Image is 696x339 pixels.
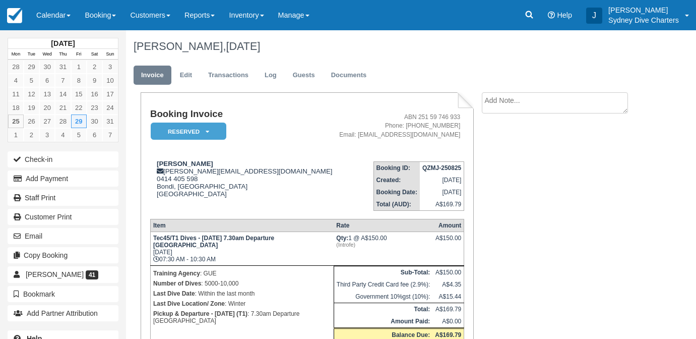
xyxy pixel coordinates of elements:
a: 7 [55,74,71,87]
th: Sat [87,49,102,60]
a: 2 [87,60,102,74]
p: [PERSON_NAME] [608,5,679,15]
td: A$0.00 [432,315,464,328]
span: 41 [86,270,98,279]
td: Government 10%gst (10%): [334,291,432,303]
th: Sub-Total: [334,266,432,278]
th: Fri [71,49,87,60]
a: 10 [102,74,118,87]
th: Rate [334,219,432,232]
a: 6 [87,128,102,142]
address: ABN 251 59 746 933 Phone: [PHONE_NUMBER] Email: [EMAIL_ADDRESS][DOMAIN_NAME] [338,113,460,139]
th: Thu [55,49,71,60]
button: Check-in [8,151,118,167]
strong: Qty [336,235,348,242]
span: [DATE] [226,40,260,52]
h1: Booking Invoice [150,109,334,120]
a: 23 [87,101,102,115]
div: A$150.00 [435,235,461,250]
button: Copy Booking [8,247,118,263]
p: : Within the last month [153,289,331,299]
a: 13 [39,87,55,101]
button: Add Partner Attribution [8,305,118,321]
a: 8 [71,74,87,87]
strong: [DATE] [51,39,75,47]
a: Reserved [150,122,223,141]
strong: [PERSON_NAME] [157,160,213,167]
th: Amount [432,219,464,232]
a: 2 [24,128,39,142]
i: Help [548,12,555,19]
th: Total (AUD): [373,198,420,211]
img: checkfront-main-nav-mini-logo.png [7,8,22,23]
a: 30 [39,60,55,74]
div: [PERSON_NAME][EMAIL_ADDRESS][DOMAIN_NAME] 0414 405 598 Bondi, [GEOGRAPHIC_DATA] [GEOGRAPHIC_DATA] [150,160,334,210]
a: 24 [102,101,118,115]
th: Wed [39,49,55,60]
a: Log [257,66,284,85]
h1: [PERSON_NAME], [134,40,641,52]
a: 21 [55,101,71,115]
td: [DATE] 07:30 AM - 10:30 AM [150,232,334,265]
strong: Last Dive Location/ Zone [153,300,225,307]
th: Sun [102,49,118,60]
a: 28 [8,60,24,74]
th: Total: [334,303,432,315]
td: A$169.79 [420,198,464,211]
a: 3 [102,60,118,74]
strong: Number of Dives [153,280,201,287]
button: Bookmark [8,286,118,302]
a: [PERSON_NAME] 41 [8,266,118,282]
p: Sydney Dive Charters [608,15,679,25]
a: Customer Print [8,209,118,225]
p: : 5000-10,000 [153,278,331,289]
a: Documents [324,66,374,85]
a: Transactions [201,66,256,85]
th: Created: [373,174,420,186]
a: 12 [24,87,39,101]
a: 5 [24,74,39,87]
strong: Pickup & Departure - [DATE] (T1) [153,310,247,317]
td: Third Party Credit Card fee (2.9%): [334,278,432,291]
a: 5 [71,128,87,142]
th: Tue [24,49,39,60]
em: Reserved [151,123,226,140]
a: 31 [102,115,118,128]
td: A$4.35 [432,278,464,291]
a: 17 [102,87,118,101]
th: Mon [8,49,24,60]
a: 30 [87,115,102,128]
a: Edit [172,66,200,85]
strong: Last Dive Date [153,290,195,297]
td: A$169.79 [432,303,464,315]
a: 9 [87,74,102,87]
strong: Training Agency [153,270,200,277]
td: [DATE] [420,186,464,198]
th: Amount Paid: [334,315,432,328]
a: 29 [71,115,87,128]
strong: QZMJ-250825 [422,164,461,172]
p: : Winter [153,299,331,309]
a: 7 [102,128,118,142]
a: 3 [39,128,55,142]
a: 31 [55,60,71,74]
em: (Introfe) [336,242,430,248]
a: 18 [8,101,24,115]
strong: Tec45/T1 Dives - [DATE] 7.30am Departure [GEOGRAPHIC_DATA] [153,235,274,249]
a: 6 [39,74,55,87]
p: : GUE [153,268,331,278]
span: Help [557,11,572,19]
div: J [586,8,602,24]
a: 4 [8,74,24,87]
th: Item [150,219,334,232]
a: 16 [87,87,102,101]
td: A$15.44 [432,291,464,303]
td: 1 @ A$150.00 [334,232,432,265]
a: Invoice [134,66,171,85]
p: : 7.30am Departure [GEOGRAPHIC_DATA] [153,309,331,326]
a: 26 [24,115,39,128]
strong: A$169.79 [435,331,461,338]
a: 1 [8,128,24,142]
a: Guests [285,66,323,85]
a: 15 [71,87,87,101]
